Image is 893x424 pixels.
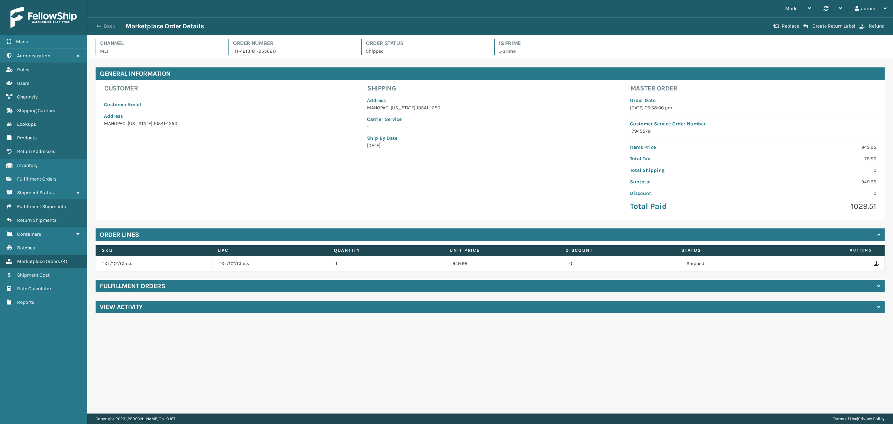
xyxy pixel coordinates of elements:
[630,144,749,151] p: Items Price
[93,23,126,29] button: Back
[801,23,857,29] button: Create Return Label
[329,256,446,271] td: 1
[233,47,353,55] p: 111-4213181-9556217
[233,39,353,47] h4: Order Number
[367,134,613,142] p: Ship By Date
[630,178,749,185] p: Subtotal
[367,84,617,93] h4: Shipping
[757,155,876,162] p: 79.56
[17,299,34,305] span: Reports
[104,120,350,127] p: MAHOPAC , [US_STATE] 10541-1250
[630,190,749,197] p: Discount
[126,22,204,30] h3: Marketplace Order Details
[630,104,876,111] p: [DATE] 06:58:06 pm
[367,97,386,103] span: Address
[100,282,165,290] h4: Fulfillment Orders
[366,39,486,47] h4: Order Status
[367,142,613,149] p: [DATE]
[630,120,876,127] p: Customer Service Order Number
[17,135,37,141] span: Products
[17,176,57,182] span: Fulfillment Orders
[367,116,613,123] p: Carrier Service
[17,53,50,59] span: Administration
[446,256,563,271] td: 949.95
[17,245,35,251] span: Batches
[757,178,876,185] p: 949.95
[61,258,67,264] span: ( 4 )
[773,24,780,29] i: Replace
[793,244,876,256] span: Actions
[100,303,143,311] h4: View Activity
[218,247,321,254] label: UPC
[757,190,876,197] p: 0
[630,201,749,212] p: Total Paid
[630,155,749,162] p: Total Tax
[212,256,329,271] td: TXL/10"/Class
[874,261,878,266] i: Refund Order Line
[17,121,36,127] span: Lookups
[499,39,619,47] h4: Is Prime
[771,23,801,29] button: Replace
[565,247,668,254] label: Discount
[17,204,66,210] span: Fulfillment Shipments
[17,231,41,237] span: Containers
[681,247,784,254] label: Status
[858,416,885,421] a: Privacy Policy
[857,23,887,29] button: Refund
[367,123,613,130] p: -
[100,231,139,239] h4: Order Lines
[100,47,220,55] p: MLI
[102,247,205,254] label: SKU
[17,190,54,196] span: Shipment Status
[334,247,437,254] label: Quantity
[102,261,132,266] a: TXL/10"/Class
[757,167,876,174] p: 0
[680,256,797,271] td: Shipped
[104,113,123,119] span: Address
[563,256,680,271] td: 0
[833,414,885,424] div: |
[100,39,220,47] h4: Channel
[17,80,29,86] span: Users
[17,67,29,73] span: Roles
[17,286,51,292] span: Rate Calculator
[16,39,28,45] span: Menu
[630,97,876,104] p: Order Date
[17,148,55,154] span: Return Addresses
[367,104,613,111] p: MAHOPAC , [US_STATE] 10541-1250
[630,127,876,135] p: 17945578
[10,7,77,28] img: logo
[104,101,350,108] p: Customer Email
[833,416,857,421] a: Terms of Use
[366,47,486,55] p: Shipped
[450,247,553,254] label: Unit Price
[17,272,50,278] span: Shipment Cost
[17,108,55,114] span: Shipping Carriers
[803,23,808,29] i: Create Return Label
[757,144,876,151] p: 949.95
[17,94,38,100] span: Channels
[17,217,57,223] span: Return Shipments
[96,414,175,424] p: Copyright 2023 [PERSON_NAME]™ v 1.0.187
[17,258,60,264] span: Marketplace Orders
[96,67,885,80] h4: General Information
[757,201,876,212] p: 1029.51
[860,24,865,29] i: Refund
[630,84,880,93] h4: Master Order
[630,167,749,174] p: Total Shipping
[17,162,38,168] span: Inventory
[785,6,797,12] span: Mode
[104,84,354,93] h4: Customer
